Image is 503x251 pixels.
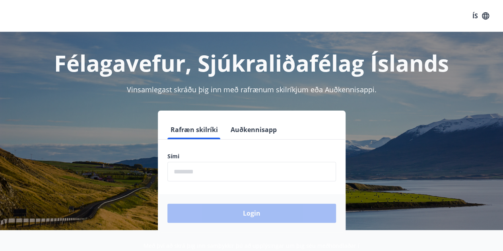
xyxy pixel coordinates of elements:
[127,85,377,94] span: Vinsamlegast skráðu þig inn með rafrænum skilríkjum eða Auðkennisappi.
[10,48,493,78] h1: Félagavefur, Sjúkraliðafélag Íslands
[227,120,280,139] button: Auðkennisapp
[167,152,336,160] label: Sími
[167,120,221,139] button: Rafræn skilríki
[468,9,493,23] button: ÍS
